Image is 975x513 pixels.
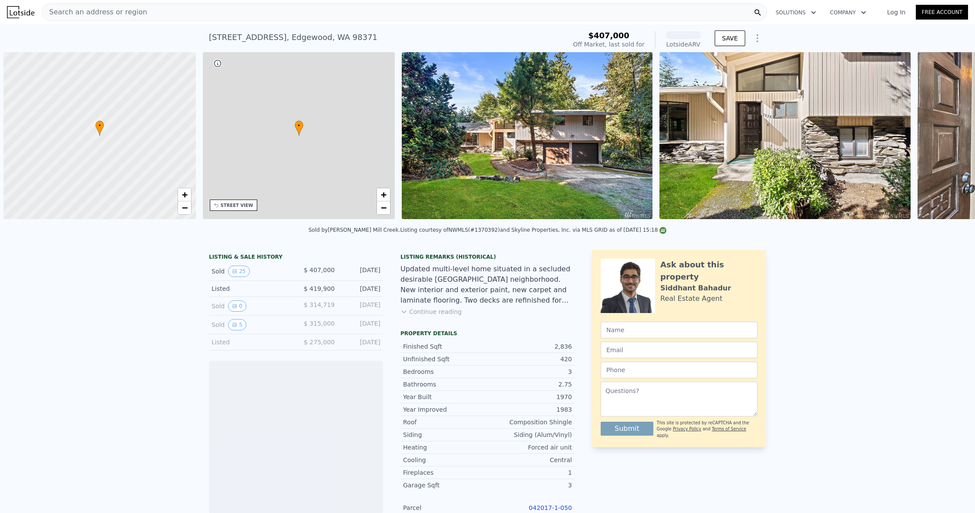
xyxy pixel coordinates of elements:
[304,266,335,273] span: $ 407,000
[342,338,380,346] div: [DATE]
[487,443,572,452] div: Forced air unit
[403,355,487,363] div: Unfinished Sqft
[659,52,910,219] img: Sale: 123190828 Parcel: 100428565
[487,380,572,389] div: 2.75
[403,405,487,414] div: Year Improved
[601,342,757,358] input: Email
[403,481,487,490] div: Garage Sqft
[403,468,487,477] div: Fireplaces
[487,405,572,414] div: 1983
[403,418,487,426] div: Roof
[715,30,745,46] button: SAVE
[673,426,701,431] a: Privacy Policy
[487,468,572,477] div: 1
[342,300,380,312] div: [DATE]
[178,188,191,201] a: Zoom in
[228,300,246,312] button: View historical data
[487,456,572,464] div: Central
[400,307,462,316] button: Continue reading
[487,481,572,490] div: 3
[601,322,757,338] input: Name
[601,362,757,378] input: Phone
[403,393,487,401] div: Year Built
[823,5,873,20] button: Company
[916,5,968,20] a: Free Account
[209,31,377,43] div: [STREET_ADDRESS] , Edgewood , WA 98371
[342,284,380,293] div: [DATE]
[749,30,766,47] button: Show Options
[403,443,487,452] div: Heating
[487,393,572,401] div: 1970
[601,422,653,436] button: Submit
[209,253,383,262] div: LISTING & SALE HISTORY
[228,266,249,277] button: View historical data
[295,122,303,130] span: •
[212,300,289,312] div: Sold
[403,380,487,389] div: Bathrooms
[400,227,666,233] div: Listing courtesy of NWMLS (#1370392) and Skyline Properties, Inc. via MLS GRID as of [DATE] 15:18
[588,31,629,40] span: $407,000
[660,283,731,293] div: Siddhant Bahadur
[381,202,387,213] span: −
[212,319,289,330] div: Sold
[295,120,303,136] div: •
[403,342,487,351] div: Finished Sqft
[487,418,572,426] div: Composition Shingle
[403,430,487,439] div: Siding
[381,189,387,200] span: +
[212,266,289,277] div: Sold
[403,367,487,376] div: Bedrooms
[487,342,572,351] div: 2,836
[400,253,575,260] div: Listing Remarks (Historical)
[529,504,572,511] a: 042017-1-050
[7,6,34,18] img: Lotside
[212,284,289,293] div: Listed
[400,330,575,337] div: Property details
[659,227,666,234] img: NWMLS Logo
[666,40,701,49] div: Lotside ARV
[228,319,246,330] button: View historical data
[487,355,572,363] div: 420
[42,7,147,17] span: Search an address or region
[487,367,572,376] div: 3
[309,227,400,233] div: Sold by [PERSON_NAME] Mill Creek .
[304,320,335,327] span: $ 315,000
[304,339,335,346] span: $ 275,000
[660,259,757,283] div: Ask about this property
[342,319,380,330] div: [DATE]
[212,338,289,346] div: Listed
[95,120,104,136] div: •
[660,293,723,304] div: Real Estate Agent
[573,40,645,49] div: Off Market, last sold for
[402,52,652,219] img: Sale: 123190828 Parcel: 100428565
[178,201,191,214] a: Zoom out
[403,456,487,464] div: Cooling
[304,285,335,292] span: $ 419,900
[657,420,757,439] div: This site is protected by reCAPTCHA and the Google and apply.
[377,201,390,214] a: Zoom out
[95,122,104,130] span: •
[377,188,390,201] a: Zoom in
[769,5,823,20] button: Solutions
[304,301,335,308] span: $ 314,719
[342,266,380,277] div: [DATE]
[400,264,575,306] div: Updated multi-level home situated in a secluded desirable [GEOGRAPHIC_DATA] neighborhood. New int...
[221,202,253,209] div: STREET VIEW
[877,8,916,17] a: Log In
[182,202,187,213] span: −
[712,426,746,431] a: Terms of Service
[182,189,187,200] span: +
[487,430,572,439] div: Siding (Alum/Vinyl)
[403,503,487,512] div: Parcel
